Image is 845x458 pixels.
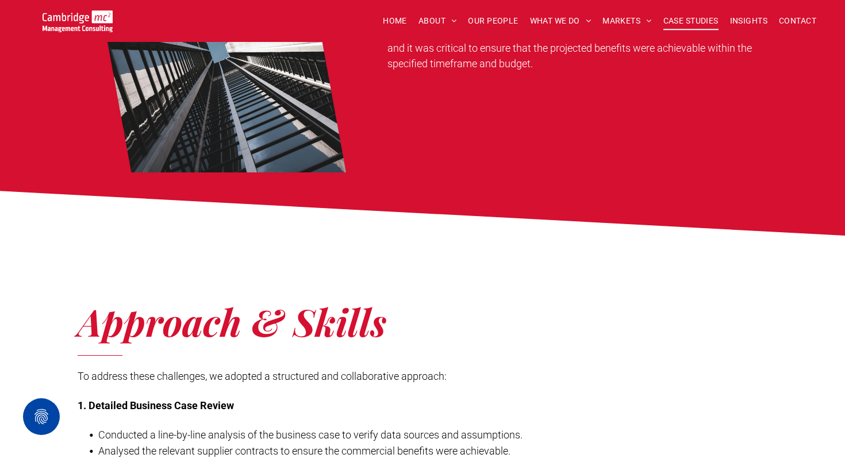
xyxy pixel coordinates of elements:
[663,12,719,30] span: CASE STUDIES
[43,12,113,24] a: Your Business Transformed | Cambridge Management Consulting
[98,445,510,457] span: Analysed the relevant supplier contracts to ensure the commercial benefits were achievable.
[462,12,524,30] a: OUR PEOPLE
[597,12,657,30] a: MARKETS
[524,12,597,30] a: WHAT WE DO
[98,429,523,441] span: Conducted a line-by-line analysis of the business case to verify data sources and assumptions.
[773,12,822,30] a: CONTACT
[78,297,386,346] strong: Approach & Skills
[78,370,447,382] span: To address these challenges, we adopted a structured and collaborative approach:
[413,12,463,30] a: ABOUT
[658,12,724,30] a: CASE STUDIES
[724,12,773,30] a: INSIGHTS
[78,399,234,411] span: 1. Detailed Business Case Review
[377,12,413,30] a: HOME
[43,10,113,32] img: Go to Homepage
